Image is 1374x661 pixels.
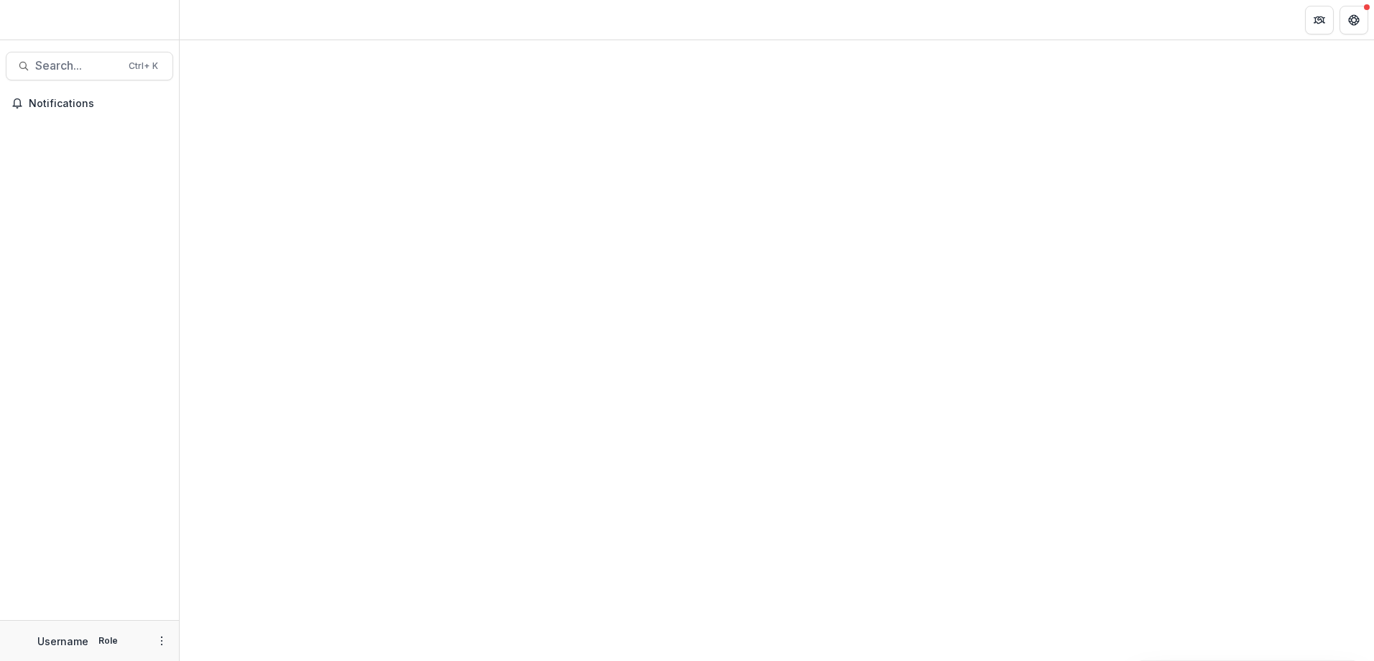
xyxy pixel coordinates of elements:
button: More [153,632,170,650]
button: Partners [1305,6,1334,34]
span: Search... [35,59,120,73]
p: Role [94,634,122,647]
nav: breadcrumb [185,9,246,30]
span: Notifications [29,98,167,110]
p: Username [37,634,88,649]
button: Get Help [1340,6,1368,34]
button: Search... [6,52,173,80]
button: Notifications [6,92,173,115]
div: Ctrl + K [126,58,161,74]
